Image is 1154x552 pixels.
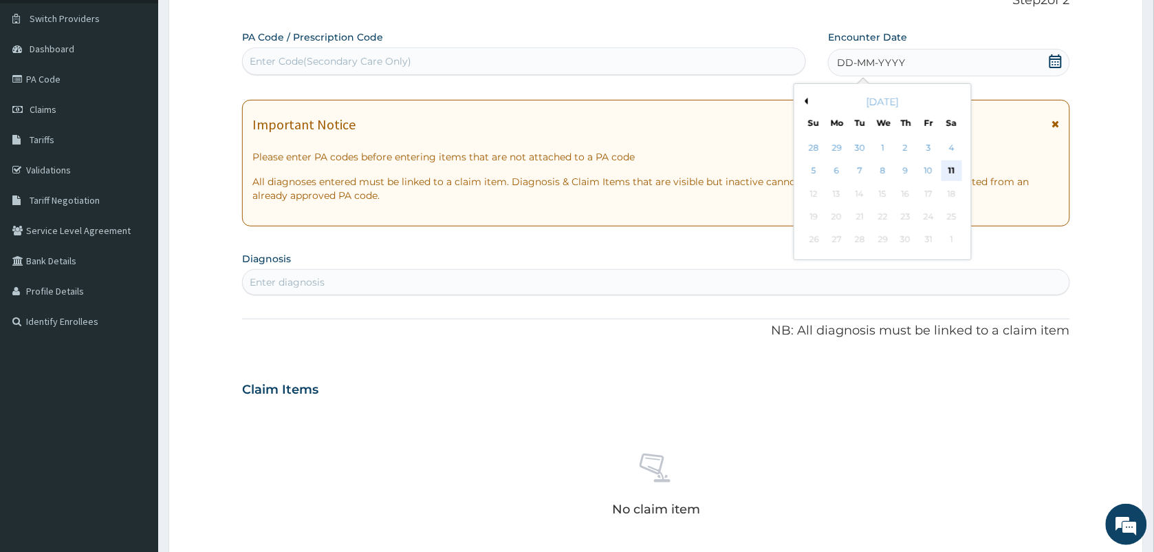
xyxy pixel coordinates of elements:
[252,175,1060,202] p: All diagnoses entered must be linked to a claim item. Diagnosis & Claim Items that are visible bu...
[919,206,939,227] div: Not available Friday, October 24th, 2025
[72,77,231,95] div: Chat with us now
[803,137,963,252] div: month 2025-10
[850,184,871,204] div: Not available Tuesday, October 14th, 2025
[919,230,939,251] div: Not available Friday, October 31st, 2025
[30,43,74,55] span: Dashboard
[808,117,820,129] div: Su
[850,161,871,182] div: Choose Tuesday, October 7th, 2025
[895,138,916,158] div: Choose Thursday, October 2nd, 2025
[919,184,939,204] div: Not available Friday, October 17th, 2025
[804,230,825,251] div: Not available Sunday, October 26th, 2025
[941,230,962,251] div: Not available Saturday, November 1st, 2025
[804,161,825,182] div: Choose Sunday, October 5th, 2025
[226,7,259,40] div: Minimize live chat window
[873,206,893,227] div: Not available Wednesday, October 22nd, 2025
[854,117,866,129] div: Tu
[919,138,939,158] div: Choose Friday, October 3rd, 2025
[941,138,962,158] div: Choose Saturday, October 4th, 2025
[800,95,966,109] div: [DATE]
[850,230,871,251] div: Not available Tuesday, October 28th, 2025
[827,206,847,227] div: Not available Monday, October 20th, 2025
[252,117,356,132] h1: Important Notice
[252,150,1060,164] p: Please enter PA codes before entering items that are not attached to a PA code
[941,161,962,182] div: Choose Saturday, October 11th, 2025
[801,98,808,105] button: Previous Month
[873,138,893,158] div: Choose Wednesday, October 1st, 2025
[941,184,962,204] div: Not available Saturday, October 18th, 2025
[30,103,56,116] span: Claims
[895,161,916,182] div: Choose Thursday, October 9th, 2025
[837,56,905,70] span: DD-MM-YYYY
[900,117,912,129] div: Th
[80,173,190,312] span: We're online!
[612,502,700,516] p: No claim item
[850,206,871,227] div: Not available Tuesday, October 21st, 2025
[895,230,916,251] div: Not available Thursday, October 30th, 2025
[250,54,411,68] div: Enter Code(Secondary Care Only)
[831,117,842,129] div: Mo
[242,322,1070,340] p: NB: All diagnosis must be linked to a claim item
[250,275,325,289] div: Enter diagnosis
[827,138,847,158] div: Choose Monday, September 29th, 2025
[828,30,907,44] label: Encounter Date
[804,138,825,158] div: Choose Sunday, September 28th, 2025
[30,194,100,206] span: Tariff Negotiation
[30,134,54,146] span: Tariffs
[827,184,847,204] div: Not available Monday, October 13th, 2025
[25,69,56,103] img: d_794563401_company_1708531726252_794563401
[873,161,893,182] div: Choose Wednesday, October 8th, 2025
[850,138,871,158] div: Choose Tuesday, September 30th, 2025
[242,252,291,266] label: Diagnosis
[827,230,847,251] div: Not available Monday, October 27th, 2025
[946,117,958,129] div: Sa
[242,30,383,44] label: PA Code / Prescription Code
[804,206,825,227] div: Not available Sunday, October 19th, 2025
[873,230,893,251] div: Not available Wednesday, October 29th, 2025
[923,117,935,129] div: Fr
[242,383,318,398] h3: Claim Items
[941,206,962,227] div: Not available Saturday, October 25th, 2025
[919,161,939,182] div: Choose Friday, October 10th, 2025
[30,12,100,25] span: Switch Providers
[895,184,916,204] div: Not available Thursday, October 16th, 2025
[804,184,825,204] div: Not available Sunday, October 12th, 2025
[895,206,916,227] div: Not available Thursday, October 23rd, 2025
[873,184,893,204] div: Not available Wednesday, October 15th, 2025
[827,161,847,182] div: Choose Monday, October 6th, 2025
[877,117,889,129] div: We
[7,376,262,424] textarea: Type your message and hit 'Enter'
